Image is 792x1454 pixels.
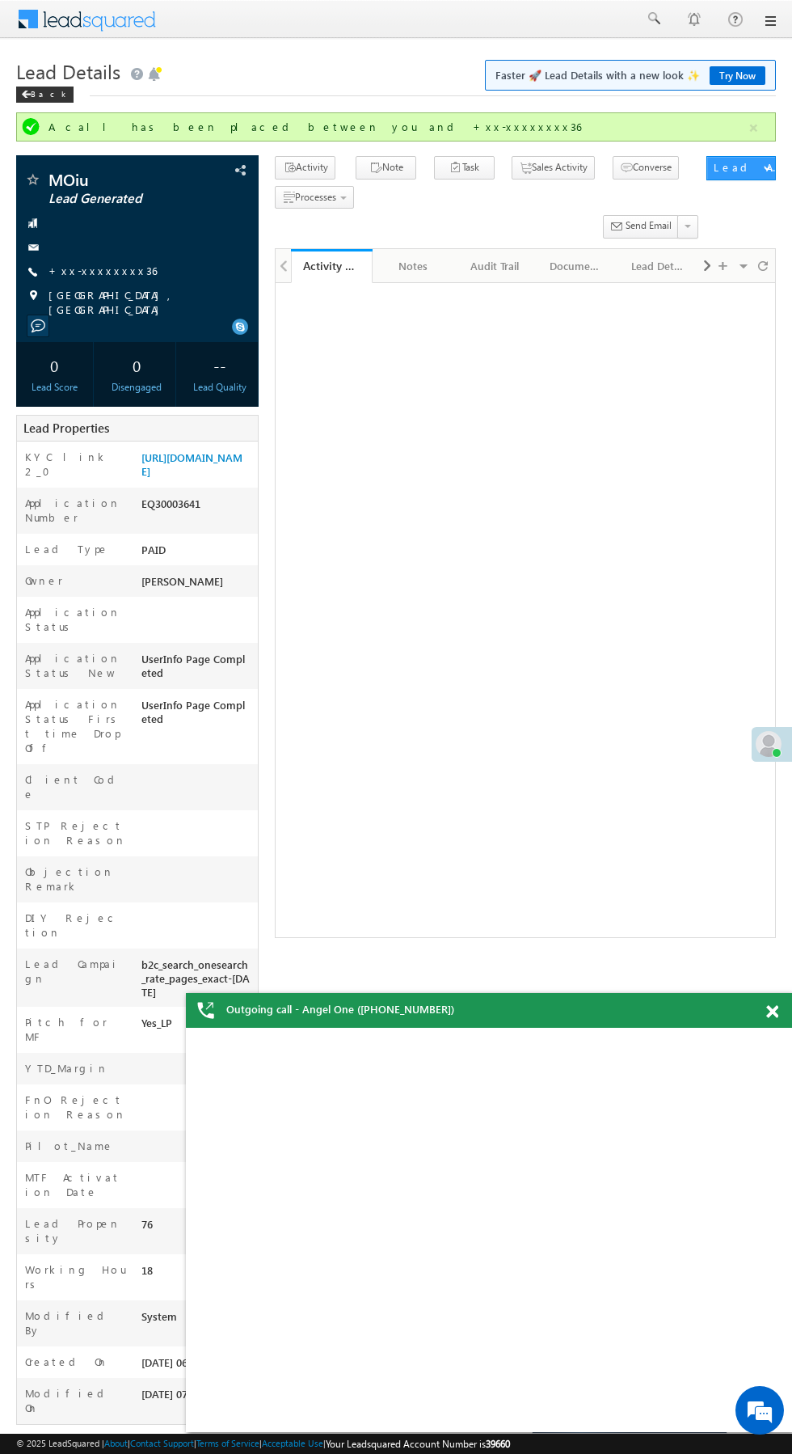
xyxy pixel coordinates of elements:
span: Your Leadsquared Account Number is [326,1438,510,1450]
span: [GEOGRAPHIC_DATA], [GEOGRAPHIC_DATA] [48,288,241,317]
a: Audit Trail [454,249,536,283]
div: Yes_LP [137,1015,258,1038]
button: Processes [275,186,354,209]
button: Task [434,156,495,180]
label: DIY Rejection [25,911,126,940]
span: 39660 [486,1438,510,1450]
label: Lead Propensity [25,1216,126,1245]
label: Pilot_Name [25,1139,114,1153]
label: Application Status New [25,651,126,680]
button: Activity [275,156,335,180]
div: 0 [103,350,171,380]
a: Lead Details [618,249,700,283]
label: FnO Rejection Reason [25,1093,126,1122]
label: Lead Type [25,542,109,556]
div: 76 [137,1216,258,1239]
div: -- [185,350,254,380]
a: Try Now [710,66,765,85]
label: Client Code [25,772,126,801]
label: Owner [25,573,63,588]
div: Notes [385,256,440,276]
div: Disengaged [103,380,171,395]
span: Faster 🚀 Lead Details with a new look ✨ [495,67,765,83]
span: Lead Properties [23,420,109,436]
div: Documents [550,256,604,276]
label: Application Status First time Drop Off [25,697,126,755]
a: Contact Support [130,1438,194,1448]
div: Lead Actions [714,160,782,175]
a: +xx-xxxxxxxx36 [48,264,157,277]
label: STP Rejection Reason [25,818,126,847]
div: b2c_search_onesearch_rate_pages_exact-[DATE] [137,957,258,1007]
div: Lead Quality [185,380,254,395]
span: Lead Generated [48,191,196,207]
button: Lead Actions [706,156,776,180]
div: [DATE] 07:23:45 PM [137,1386,258,1409]
label: Modified On [25,1386,126,1415]
label: Created On [25,1355,108,1369]
label: Application Number [25,496,126,525]
label: Application Status [25,605,126,634]
div: Lead Score [20,380,89,395]
span: Processes [295,191,336,203]
div: Back [16,87,74,103]
div: UserInfo Page Completed [137,697,258,733]
label: Pitch for MF [25,1015,126,1044]
div: UserInfo Page Completed [137,651,258,687]
a: Notes [373,249,454,283]
div: EQ30003641 [137,496,258,518]
a: About [104,1438,128,1448]
div: A call has been placed between you and +xx-xxxxxxxx36 [48,120,747,134]
button: Note [356,156,416,180]
label: Working Hours [25,1262,126,1291]
a: Activity History [291,249,373,283]
li: Activity History [291,249,373,281]
button: Send Email [603,215,679,239]
a: Back [16,86,82,99]
a: Documents [537,249,618,283]
div: PAID [137,542,258,564]
span: Send Email [626,218,672,233]
label: YTD_Margin [25,1061,108,1076]
label: Lead Campaign [25,957,126,986]
span: © 2025 LeadSquared | | | | | [16,1436,510,1452]
span: MOiu [48,171,196,188]
div: Activity History [303,258,360,273]
label: Modified By [25,1308,126,1338]
div: System [137,1308,258,1331]
div: 0 [20,350,89,380]
label: Objection Remark [25,864,126,894]
label: MTF Activation Date [25,1170,126,1199]
span: Outgoing call - Angel One ([PHONE_NUMBER]) [226,1002,454,1017]
a: [URL][DOMAIN_NAME] [141,450,242,478]
div: [DATE] 06:42:25 PM [137,1355,258,1377]
label: KYC link 2_0 [25,450,126,479]
div: Lead Details [631,256,685,276]
button: Converse [613,156,679,180]
li: Lead Details [618,249,700,281]
a: Terms of Service [196,1438,259,1448]
div: Audit Trail [467,256,521,276]
div: 18 [137,1262,258,1285]
span: [PERSON_NAME] [141,574,223,588]
button: Sales Activity [512,156,595,180]
a: Acceptable Use [262,1438,323,1448]
span: Lead Details [16,58,120,84]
